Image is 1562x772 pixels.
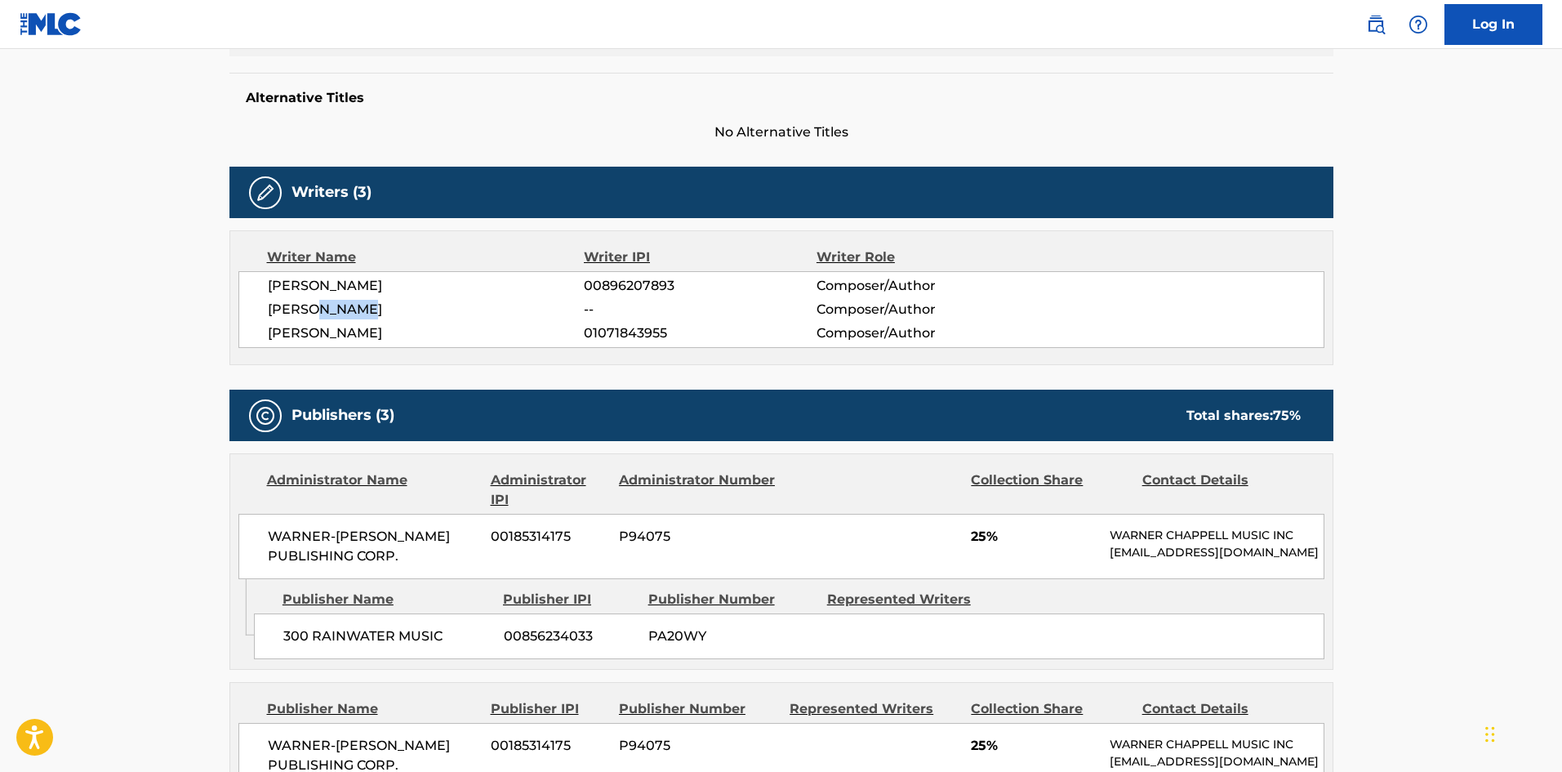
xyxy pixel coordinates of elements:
span: [PERSON_NAME] [268,276,585,296]
span: 25% [971,527,1097,547]
div: Writer IPI [584,248,817,267]
span: 00185314175 [491,736,607,756]
div: Collection Share [971,471,1129,510]
div: Contact Details [1142,471,1301,510]
p: WARNER CHAPPELL MUSIC INC [1110,736,1323,753]
img: Writers [256,183,275,203]
span: No Alternative Titles [229,123,1333,142]
span: 00185314175 [491,527,607,547]
span: Composer/Author [817,300,1028,319]
div: Publisher IPI [503,590,636,609]
span: PA20WY [648,627,815,646]
p: [EMAIL_ADDRESS][DOMAIN_NAME] [1110,544,1323,561]
div: Publisher Number [648,590,815,609]
span: 300 RAINWATER MUSIC [283,627,492,646]
div: Help [1402,8,1435,41]
span: 00896207893 [584,276,816,296]
img: help [1408,15,1428,34]
div: Represented Writers [827,590,994,609]
div: Collection Share [971,699,1129,719]
span: Composer/Author [817,276,1028,296]
h5: Publishers (3) [291,406,394,425]
img: Publishers [256,406,275,426]
span: 01071843955 [584,324,816,343]
a: Log In [1444,4,1542,45]
span: [PERSON_NAME] [268,324,585,343]
span: P94075 [619,527,777,547]
span: P94075 [619,736,777,756]
a: Public Search [1360,8,1392,41]
p: [EMAIL_ADDRESS][DOMAIN_NAME] [1110,753,1323,770]
div: Publisher IPI [491,699,607,719]
div: Represented Writers [790,699,959,719]
div: Drag [1485,710,1495,759]
img: MLC Logo [20,12,82,36]
span: Composer/Author [817,324,1028,343]
span: 75 % [1273,408,1301,423]
h5: Alternative Titles [246,90,1317,106]
span: -- [584,300,816,319]
img: search [1366,15,1386,34]
div: Administrator IPI [491,471,607,510]
div: Administrator Number [619,471,777,510]
div: Administrator Name [267,471,478,510]
span: 00856234033 [504,627,636,646]
div: Contact Details [1142,699,1301,719]
div: Publisher Name [283,590,491,609]
div: Writer Role [817,248,1028,267]
p: WARNER CHAPPELL MUSIC INC [1110,527,1323,544]
span: WARNER-[PERSON_NAME] PUBLISHING CORP. [268,527,479,566]
div: Publisher Name [267,699,478,719]
div: Publisher Number [619,699,777,719]
div: Writer Name [267,248,585,267]
h5: Writers (3) [291,183,372,202]
iframe: Chat Widget [1480,694,1562,772]
span: 25% [971,736,1097,756]
span: [PERSON_NAME] [268,300,585,319]
div: Total shares: [1186,406,1301,426]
